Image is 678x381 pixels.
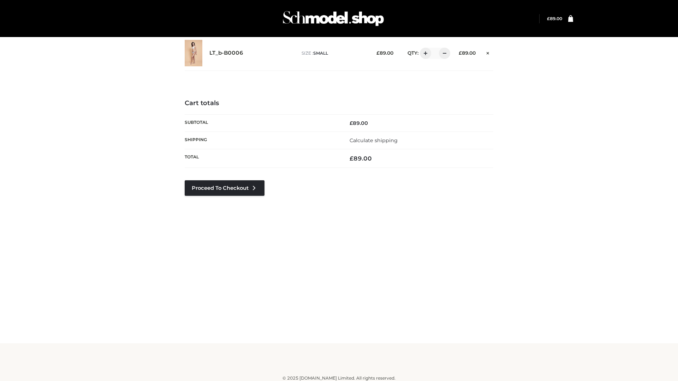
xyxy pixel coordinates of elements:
h4: Cart totals [185,99,493,107]
bdi: 89.00 [459,50,476,56]
a: LT_b-B0006 [209,50,243,56]
th: Shipping [185,132,339,149]
bdi: 89.00 [547,16,562,21]
a: £89.00 [547,16,562,21]
a: Remove this item [483,48,493,57]
span: £ [350,155,353,162]
span: £ [376,50,380,56]
span: £ [350,120,353,126]
img: LT_b-B0006 - SMALL [185,40,202,66]
span: £ [459,50,462,56]
p: size : [302,50,365,56]
a: Calculate shipping [350,137,398,144]
th: Subtotal [185,114,339,132]
bdi: 89.00 [376,50,393,56]
img: Schmodel Admin 964 [280,5,386,32]
div: QTY: [400,48,448,59]
bdi: 89.00 [350,120,368,126]
a: Proceed to Checkout [185,180,264,196]
bdi: 89.00 [350,155,372,162]
th: Total [185,149,339,168]
span: £ [547,16,550,21]
span: SMALL [313,50,328,56]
